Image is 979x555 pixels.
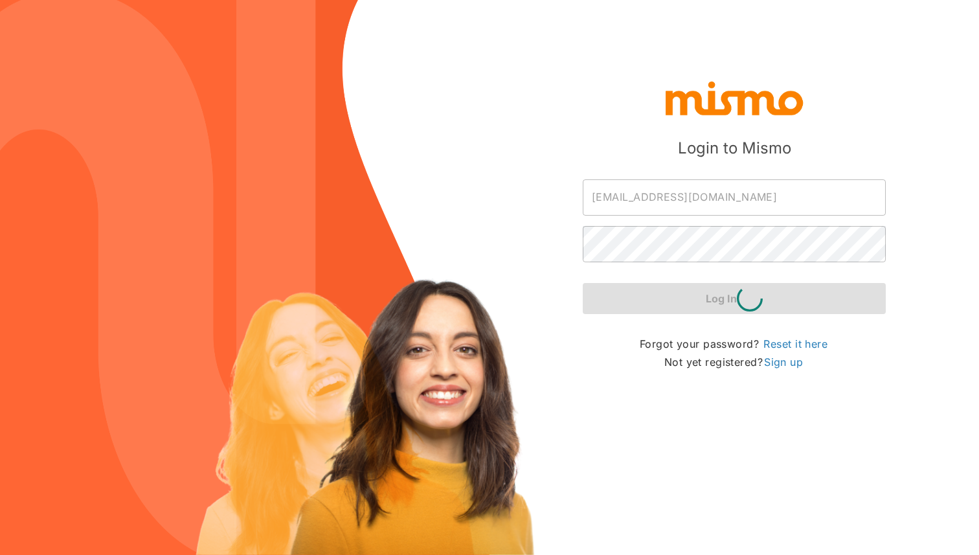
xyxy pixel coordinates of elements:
a: Sign up [763,354,804,370]
a: Reset it here [762,336,829,352]
p: Forgot your password? [640,335,829,353]
input: Email [583,179,886,216]
p: Not yet registered? [664,353,804,371]
img: logo [663,78,805,117]
h5: Login to Mismo [678,138,791,159]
